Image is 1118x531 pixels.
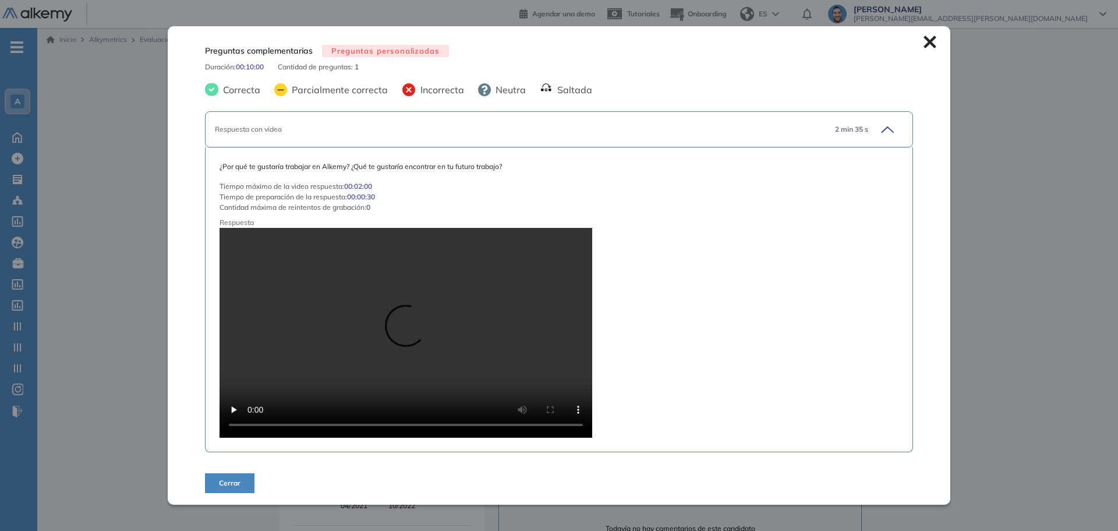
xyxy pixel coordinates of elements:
[322,45,449,57] span: Preguntas personalizadas
[205,473,254,493] button: Cerrar
[215,124,826,135] div: Respuesta con video
[220,202,366,213] span: Cantidad máxima de reintentos de grabación :
[366,202,370,213] span: 0
[835,124,868,135] span: 2 min 35 s
[416,83,464,97] span: Incorrecta
[491,83,526,97] span: Neutra
[205,62,236,72] span: Duración :
[278,62,355,72] span: Cantidad de preguntas:
[220,217,830,228] span: Respuesta
[347,192,375,202] span: 00:00:30
[355,62,359,72] span: 1
[344,181,372,192] span: 00:02:00
[220,161,898,172] span: ¿Por qué te gustaría trabajar en Alkemy? ¿Qué te gustaría encontrar en tu futuro trabajo?
[219,478,240,488] span: Cerrar
[553,83,592,97] span: Saltada
[205,45,313,57] span: Preguntas complementarias
[287,83,388,97] span: Parcialmente correcta
[236,62,264,72] span: 00:10:00
[220,192,347,202] span: Tiempo de preparación de la respuesta :
[218,83,260,97] span: Correcta
[220,181,344,192] span: Tiempo máximo de la video respuesta :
